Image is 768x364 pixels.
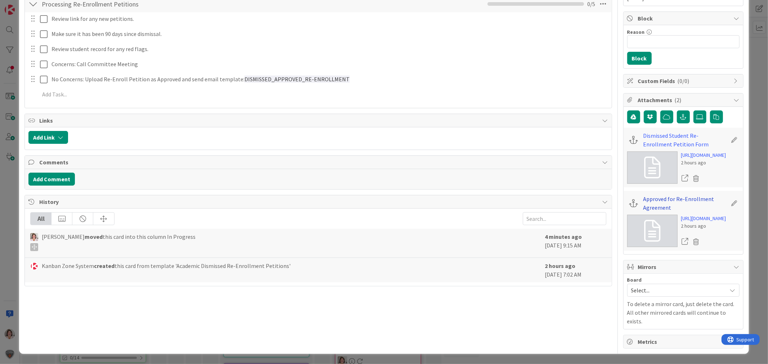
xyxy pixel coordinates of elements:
[638,77,730,85] span: Custom Fields
[42,261,291,270] span: Kanban Zone System this card from template 'Academic Dismissed Re-Enrollment Petitions'
[51,60,607,68] p: Concerns: Call Committee Meeting
[51,45,607,53] p: Review student record for any red flags.
[678,77,690,85] span: ( 0/0 )
[681,237,689,246] a: Open
[28,173,75,186] button: Add Comment
[39,197,598,206] span: History
[94,262,114,269] b: created
[28,131,68,144] button: Add Link
[643,131,727,149] a: Dismissed Student Re-Enrollment Petition Form
[638,263,730,271] span: Mirrors
[30,233,38,241] img: EW
[39,158,598,167] span: Comments
[545,232,606,254] div: [DATE] 9:15 AM
[631,285,723,295] span: Select...
[627,29,645,35] label: Reason
[681,151,726,159] a: [URL][DOMAIN_NAME]
[15,1,33,10] span: Support
[31,213,51,225] div: All
[545,261,606,279] div: [DATE] 7:02 AM
[523,212,606,225] input: Search...
[681,222,726,230] div: 2 hours ago
[627,277,642,282] span: Board
[681,174,689,183] a: Open
[244,76,350,83] span: DISMISSED_APPROVED_RE-ENROLLMENT
[51,30,607,38] p: Make sure it has been 90 days since dismissal.
[638,14,730,23] span: Block
[545,262,576,269] b: 2 hours ago
[51,15,607,23] p: Review link for any new petitions.
[643,195,727,212] a: Approved for Re-Enrollment Agreement
[638,337,730,346] span: Metrics
[42,232,196,251] span: [PERSON_NAME] this card into this column In Progress
[638,96,730,104] span: Attachments
[545,233,582,240] b: 4 minutes ago
[681,159,726,167] div: 2 hours ago
[675,96,682,104] span: ( 2 )
[627,300,740,326] p: To delete a mirror card, just delete the card. All other mirrored cards will continue to exists.
[85,233,103,240] b: moved
[51,75,607,83] p: No Concerns: Upload Re-Enroll Petition as Approved and send email template:
[39,116,598,125] span: Links
[681,215,726,222] a: [URL][DOMAIN_NAME]
[30,262,38,270] img: KS
[627,52,652,65] button: Block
